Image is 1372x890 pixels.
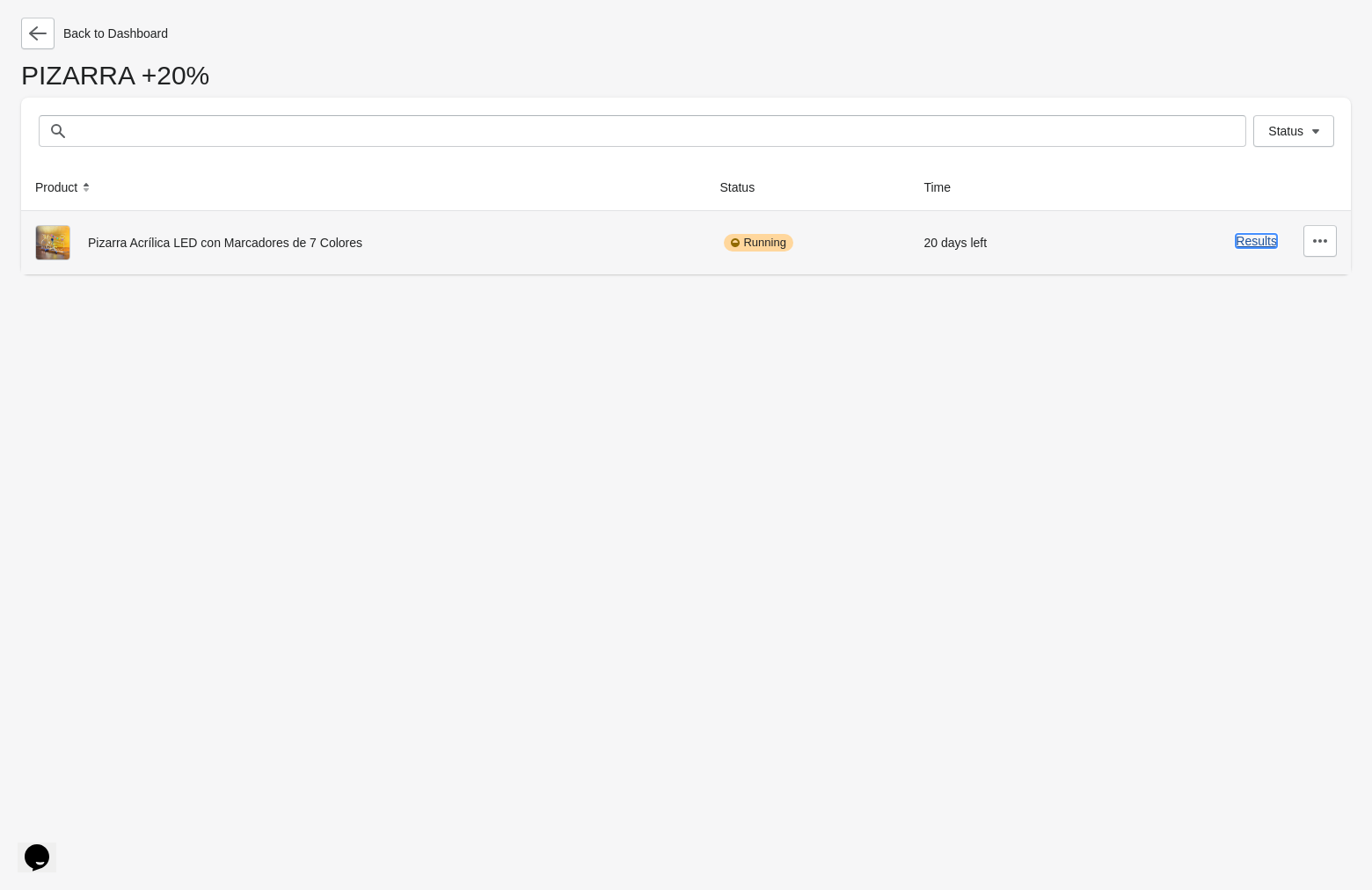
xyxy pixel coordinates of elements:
button: Status [712,171,779,203]
div: Back to Dashboard [21,18,1351,49]
button: Results [1236,234,1277,248]
button: Time [916,171,975,203]
span: Status [1268,124,1303,138]
div: Running [724,234,792,252]
div: Pizarra Acrílica LED con Marcadores de 7 Colores [35,225,691,260]
iframe: chat widget [18,820,74,872]
button: Status [1253,115,1334,147]
div: 20 days left [923,225,1071,260]
button: Product [28,171,102,203]
h1: PIZARRA +20% [21,67,1351,98]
